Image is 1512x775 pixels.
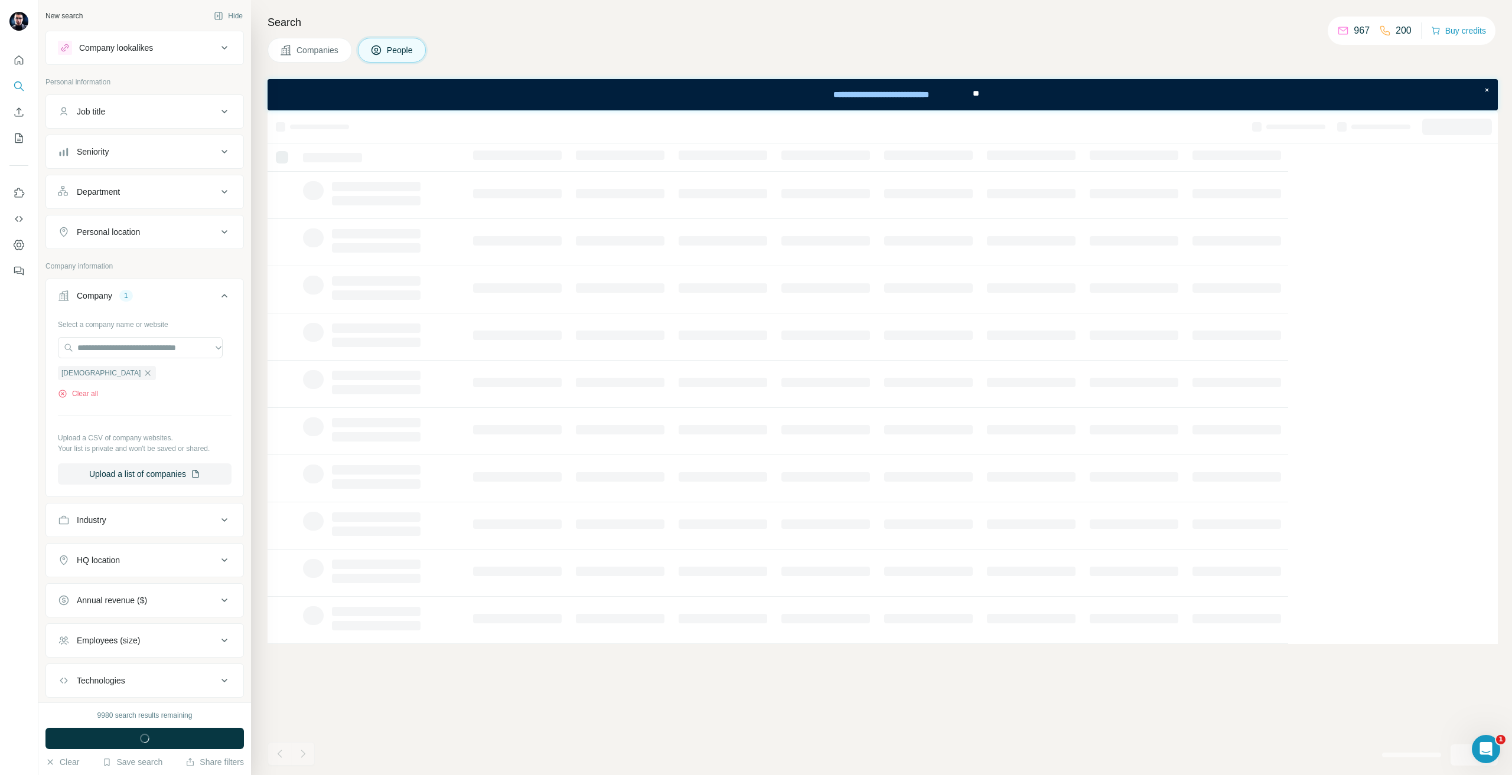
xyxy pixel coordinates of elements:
[46,218,243,246] button: Personal location
[46,282,243,315] button: Company1
[45,756,79,768] button: Clear
[45,261,244,272] p: Company information
[77,554,120,566] div: HQ location
[46,506,243,534] button: Industry
[46,97,243,126] button: Job title
[46,626,243,655] button: Employees (size)
[9,260,28,282] button: Feedback
[119,290,133,301] div: 1
[77,290,112,302] div: Company
[9,182,28,204] button: Use Surfe on LinkedIn
[296,44,340,56] span: Companies
[77,106,105,117] div: Job title
[1496,735,1506,744] span: 1
[77,675,125,686] div: Technologies
[97,710,193,721] div: 9980 search results remaining
[1396,24,1412,38] p: 200
[9,127,28,149] button: My lists
[9,234,28,256] button: Dashboard
[77,146,109,158] div: Seniority
[9,208,28,230] button: Use Surfe API
[46,178,243,206] button: Department
[45,77,244,87] p: Personal information
[58,463,232,485] button: Upload a list of companies
[9,76,28,97] button: Search
[102,756,162,768] button: Save search
[9,50,28,71] button: Quick start
[77,635,140,646] div: Employees (size)
[45,11,83,21] div: New search
[77,594,147,606] div: Annual revenue ($)
[58,433,232,443] p: Upload a CSV of company websites.
[46,138,243,166] button: Seniority
[268,14,1498,31] h4: Search
[387,44,414,56] span: People
[9,12,28,31] img: Avatar
[46,34,243,62] button: Company lookalikes
[9,102,28,123] button: Enrich CSV
[206,7,251,25] button: Hide
[58,315,232,330] div: Select a company name or website
[1431,22,1486,39] button: Buy credits
[79,42,153,54] div: Company lookalikes
[268,79,1498,110] iframe: Banner
[77,514,106,526] div: Industry
[58,443,232,454] p: Your list is private and won't be saved or shared.
[1472,735,1500,763] iframe: Intercom live chat
[46,666,243,695] button: Technologies
[185,756,244,768] button: Share filters
[77,226,140,238] div: Personal location
[61,368,141,378] span: [DEMOGRAPHIC_DATA]
[46,546,243,574] button: HQ location
[58,388,98,399] button: Clear all
[46,586,243,614] button: Annual revenue ($)
[77,186,120,198] div: Department
[1354,24,1370,38] p: 967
